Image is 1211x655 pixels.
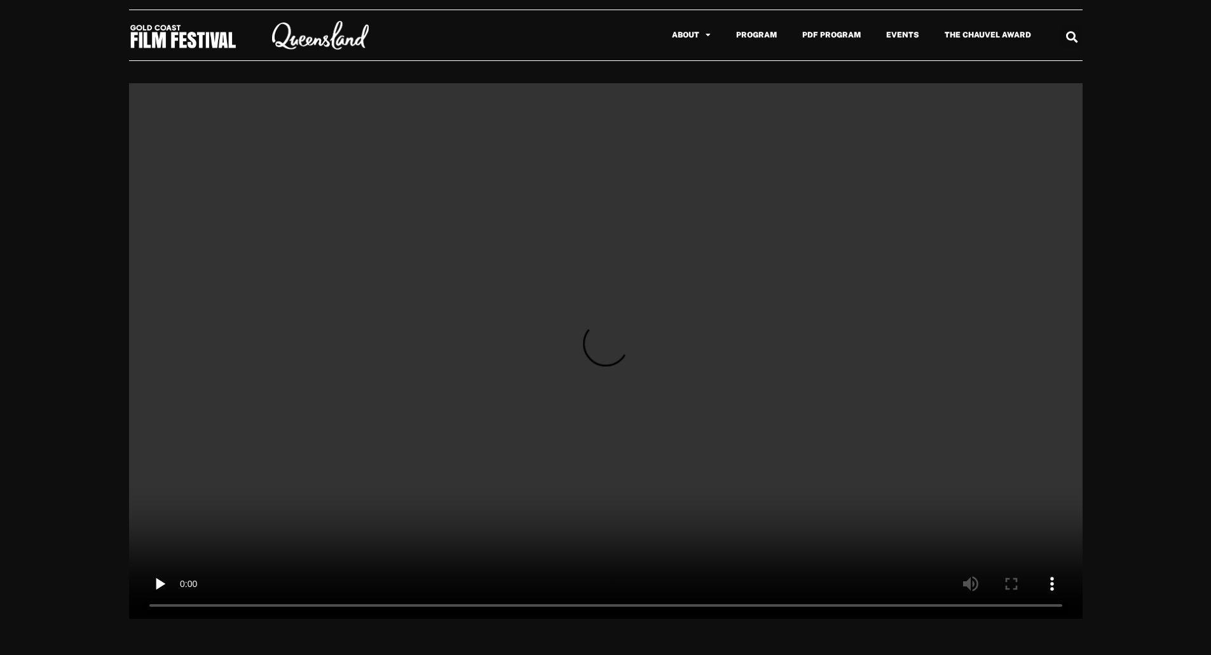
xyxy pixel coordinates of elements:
[790,20,873,50] a: PDF Program
[873,20,932,50] a: Events
[723,20,790,50] a: Program
[932,20,1044,50] a: The Chauvel Award
[659,20,723,50] a: About
[399,20,1044,50] nav: Menu
[1061,26,1082,47] div: Search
